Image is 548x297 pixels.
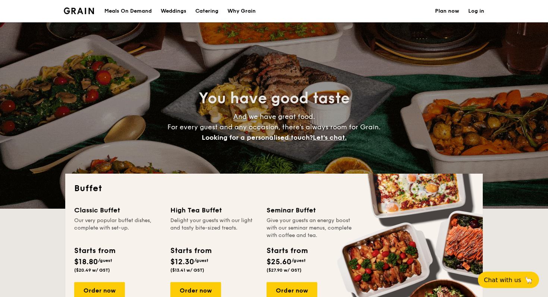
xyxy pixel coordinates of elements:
span: Chat with us [484,277,521,284]
div: Our very popular buffet dishes, complete with set-up. [74,217,161,239]
span: You have good taste [199,89,350,107]
div: Starts from [74,245,115,256]
span: And we have great food. For every guest and any occasion, there’s always room for Grain. [167,113,381,142]
div: Seminar Buffet [267,205,354,215]
div: Classic Buffet [74,205,161,215]
div: High Tea Buffet [170,205,258,215]
span: /guest [98,258,112,263]
div: Give your guests an energy boost with our seminar menus, complete with coffee and tea. [267,217,354,239]
img: Grain [64,7,94,14]
span: Looking for a personalised touch? [202,133,313,142]
div: Delight your guests with our light and tasty bite-sized treats. [170,217,258,239]
span: $25.60 [267,257,292,266]
span: 🦙 [524,276,533,284]
div: Starts from [170,245,211,256]
span: /guest [194,258,208,263]
span: ($13.41 w/ GST) [170,268,204,273]
span: Let's chat. [313,133,347,142]
span: $12.30 [170,257,194,266]
span: $18.80 [74,257,98,266]
span: ($20.49 w/ GST) [74,268,110,273]
div: Starts from [267,245,307,256]
a: Logotype [64,7,94,14]
h2: Buffet [74,183,474,195]
span: ($27.90 w/ GST) [267,268,302,273]
button: Chat with us🦙 [478,272,539,288]
span: /guest [292,258,306,263]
